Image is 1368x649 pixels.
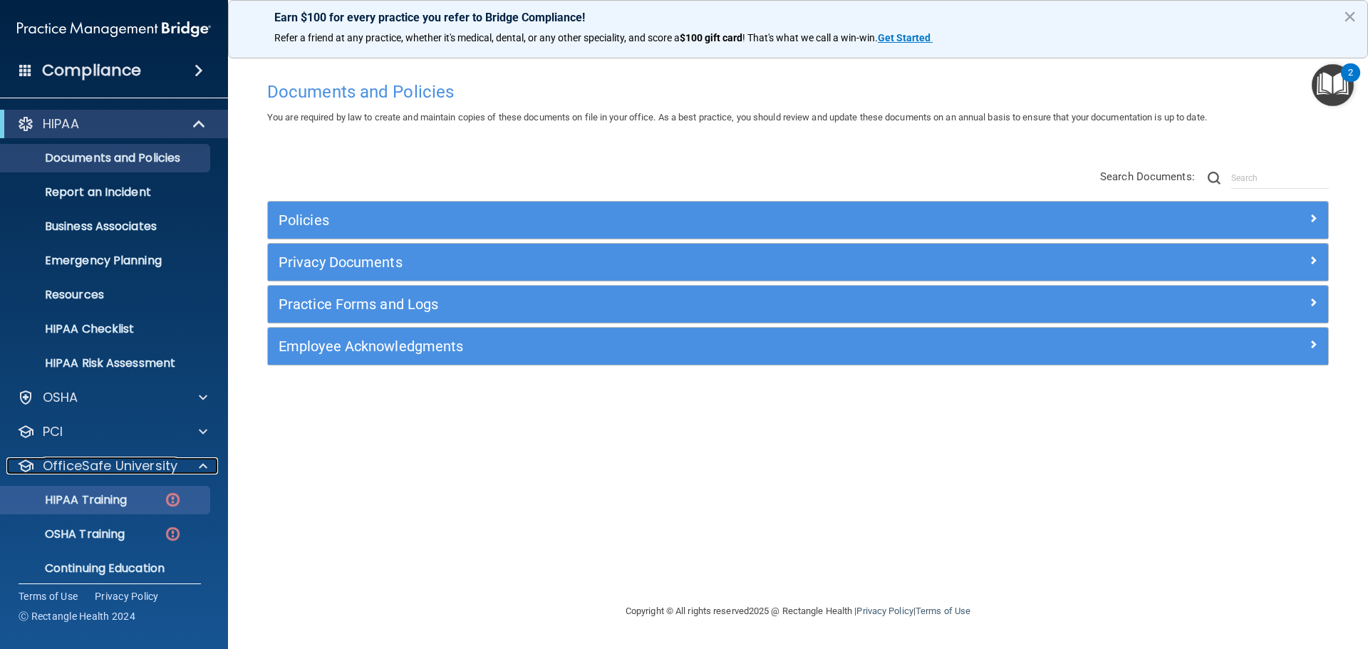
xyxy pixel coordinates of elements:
p: Report an Incident [9,185,204,199]
span: ! That's what we call a win-win. [742,32,878,43]
p: HIPAA Training [9,493,127,507]
span: Ⓒ Rectangle Health 2024 [19,609,135,623]
p: Business Associates [9,219,204,234]
strong: Get Started [878,32,931,43]
h5: Employee Acknowledgments [279,338,1052,354]
a: Privacy Policy [95,589,159,603]
p: Resources [9,288,204,302]
button: Open Resource Center, 2 new notifications [1312,64,1354,106]
a: Terms of Use [19,589,78,603]
div: 2 [1348,73,1353,91]
span: Refer a friend at any practice, whether it's medical, dental, or any other speciality, and score a [274,32,680,43]
p: OfficeSafe University [43,457,177,474]
a: PCI [17,423,207,440]
a: Privacy Policy [856,606,913,616]
a: OSHA [17,389,207,406]
span: You are required by law to create and maintain copies of these documents on file in your office. ... [267,112,1207,123]
p: Earn $100 for every practice you refer to Bridge Compliance! [274,11,1322,24]
p: HIPAA Checklist [9,322,204,336]
img: ic-search.3b580494.png [1208,172,1221,185]
p: OSHA Training [9,527,125,541]
p: HIPAA [43,115,79,133]
h5: Practice Forms and Logs [279,296,1052,312]
a: HIPAA [17,115,207,133]
a: Privacy Documents [279,251,1317,274]
strong: $100 gift card [680,32,742,43]
a: OfficeSafe University [17,457,207,474]
h5: Privacy Documents [279,254,1052,270]
p: OSHA [43,389,78,406]
a: Policies [279,209,1317,232]
img: PMB logo [17,15,211,43]
a: Employee Acknowledgments [279,335,1317,358]
a: Practice Forms and Logs [279,293,1317,316]
iframe: Drift Widget Chat Controller [1121,548,1351,605]
h4: Documents and Policies [267,83,1329,101]
p: Emergency Planning [9,254,204,268]
img: danger-circle.6113f641.png [164,491,182,509]
img: danger-circle.6113f641.png [164,525,182,543]
h5: Policies [279,212,1052,228]
h4: Compliance [42,61,141,81]
a: Get Started [878,32,933,43]
span: Search Documents: [1100,170,1195,183]
div: Copyright © All rights reserved 2025 @ Rectangle Health | | [538,588,1058,634]
a: Terms of Use [916,606,970,616]
p: Documents and Policies [9,151,204,165]
button: Close [1343,5,1357,28]
p: HIPAA Risk Assessment [9,356,204,370]
p: Continuing Education [9,561,204,576]
input: Search [1231,167,1329,189]
p: PCI [43,423,63,440]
